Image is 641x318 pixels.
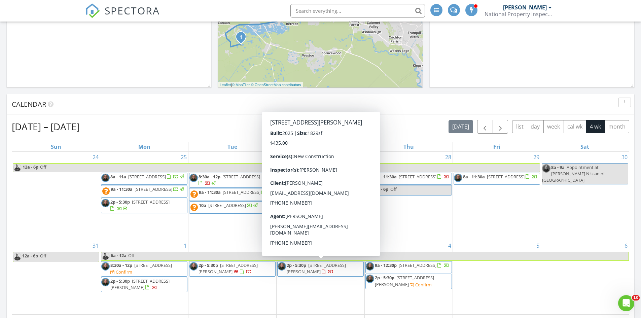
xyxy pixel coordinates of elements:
span: [STREET_ADDRESS] [487,174,525,180]
a: Confirm [410,282,432,288]
button: week [543,120,564,133]
a: 8a - 11:30a [STREET_ADDRESS] [375,174,449,180]
span: 9a - 12:30p [375,262,397,268]
button: day [527,120,544,133]
td: Go to September 4, 2025 [364,240,453,314]
img: subject.png [13,164,22,172]
img: npi_headshot.jpg [101,278,110,286]
span: [STREET_ADDRESS] [399,174,436,180]
td: Go to September 3, 2025 [277,240,365,314]
a: 8:30a - 12p [STREET_ADDRESS] [189,173,276,188]
a: Go to September 4, 2025 [447,240,453,251]
a: © OpenStreetMap contributors [251,83,301,87]
td: Go to August 25, 2025 [100,152,188,240]
a: 2p - 5:30p [STREET_ADDRESS][PERSON_NAME] [287,174,346,186]
span: 9a - 11:30a [199,189,221,195]
a: Go to September 6, 2025 [623,240,629,251]
span: Off [40,164,46,170]
img: npi_headshot.jpg [101,174,110,182]
button: list [512,120,527,133]
img: npi_headshot.jpg [101,199,110,207]
a: 10a [STREET_ADDRESS] [189,201,276,214]
iframe: Intercom live chat [618,295,634,311]
a: 9a - 11:30a [STREET_ADDRESS] [199,189,273,195]
a: Monday [137,142,152,151]
a: 9a - 11:30a [STREET_ADDRESS] [101,185,187,198]
a: © MapTiler [232,83,250,87]
div: National Property Inspections/Lowcountry [485,11,552,17]
div: [PERSON_NAME] [503,4,547,11]
img: npi_headshot.jpg [189,174,198,182]
a: Go to August 31, 2025 [91,240,100,251]
a: 2p - 5:30p [STREET_ADDRESS][PERSON_NAME] [189,261,276,276]
span: 12a - 6p [22,164,39,172]
div: 1145 Cooper Pt St, Summerville, SC 29485 [241,37,245,41]
a: Sunday [49,142,63,151]
span: 2p - 5:30p [110,199,130,205]
div: Confirm [415,282,432,287]
a: Go to September 5, 2025 [535,240,541,251]
a: Go to August 30, 2025 [620,152,629,163]
td: Go to September 5, 2025 [453,240,541,314]
a: Tuesday [226,142,239,151]
img: npi_headshot.jpg [278,262,286,271]
td: Go to August 27, 2025 [277,152,365,240]
a: Go to September 3, 2025 [359,240,364,251]
a: 2p - 5:30p [STREET_ADDRESS][PERSON_NAME] [101,277,187,292]
span: [STREET_ADDRESS][PERSON_NAME] [287,262,346,275]
a: 2p - 5:30p [STREET_ADDRESS][PERSON_NAME] [199,262,258,275]
input: Search everything... [290,4,425,17]
a: 8:30a - 12p [STREET_ADDRESS] Confirm [101,261,187,276]
span: [STREET_ADDRESS] [134,262,172,268]
h2: [DATE] – [DATE] [12,120,80,133]
span: 2p - 5:30p [287,174,306,180]
a: 8:30a - 12p [STREET_ADDRESS] [110,262,172,268]
span: [STREET_ADDRESS] [208,202,246,208]
a: Saturday [579,142,591,151]
span: [STREET_ADDRESS] [399,262,436,268]
span: [STREET_ADDRESS][PERSON_NAME] [110,278,170,290]
a: Go to August 26, 2025 [268,152,276,163]
span: 2p - 5:30p [375,275,394,281]
td: Go to August 29, 2025 [453,152,541,240]
button: cal wk [564,120,586,133]
span: 2p - 5:30p [199,262,218,268]
img: subject.png [13,253,22,261]
a: 8a - 11a [STREET_ADDRESS] [101,173,187,185]
a: 9a - 11:30a [STREET_ADDRESS] [189,188,276,201]
a: SPECTORA [85,9,160,23]
a: 8a - 11:30a [STREET_ADDRESS] [365,173,452,185]
span: 8:30a - 12p [110,262,132,268]
span: 8a - 11:30a [375,174,397,180]
span: Off [128,252,135,258]
button: Previous [477,120,493,134]
span: Off [40,253,46,259]
button: [DATE] [449,120,473,133]
img: npi_headshot.jpg [366,174,374,182]
a: 2p - 5:30p [STREET_ADDRESS][PERSON_NAME] [287,262,346,275]
div: Confirm [116,269,132,275]
a: Confirm [110,269,132,275]
span: 2p - 5:30p [287,262,306,268]
span: [STREET_ADDRESS] [223,189,260,195]
span: Calendar [12,100,46,109]
span: [STREET_ADDRESS] [135,186,172,192]
span: 8:30a - 12p [199,174,220,180]
td: Go to August 31, 2025 [12,240,100,314]
a: Go to September 2, 2025 [271,240,276,251]
img: The Best Home Inspection Software - Spectora [85,3,100,18]
span: [STREET_ADDRESS][PERSON_NAME] [199,262,258,275]
span: 10 [632,295,640,301]
button: 4 wk [586,120,605,133]
img: npi_headshot.jpg [189,262,198,271]
img: npi_headshot.jpg [366,262,374,271]
a: Go to August 25, 2025 [179,152,188,163]
a: Leaflet [220,83,231,87]
a: 2p - 5:30p [STREET_ADDRESS][PERSON_NAME] [277,173,364,188]
a: 2p - 5:30p [STREET_ADDRESS] [110,199,170,211]
a: 8a - 11a [STREET_ADDRESS] [110,174,185,180]
span: 8a - 9a [551,164,565,170]
img: npi_headshot.jpg [278,174,286,182]
td: Go to August 26, 2025 [188,152,277,240]
a: Thursday [402,142,415,151]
